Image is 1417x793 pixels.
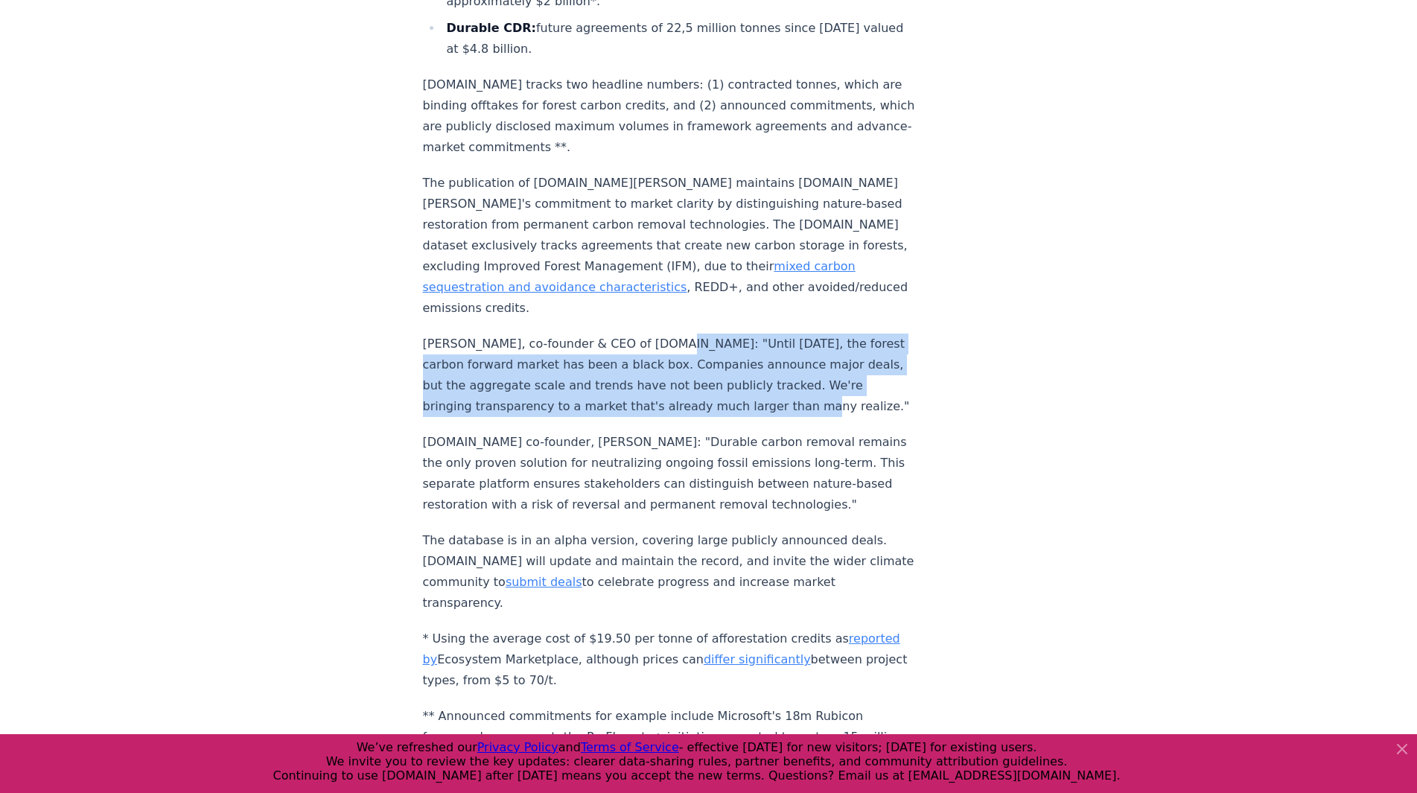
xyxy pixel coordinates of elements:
[423,706,916,789] p: ** Announced commitments for example include Microsoft's 18m Rubicon framework agreement, the Pro...
[423,628,916,691] p: * Using the average cost of $19.50 per tonne of afforestation credits as Ecosystem Marketplace, a...
[423,173,916,319] p: The publication of [DOMAIN_NAME][PERSON_NAME] maintains [DOMAIN_NAME][PERSON_NAME]'s commitment t...
[442,18,916,60] li: future agreements of 22,5 million tonnes since [DATE] valued at $4.8 billion.
[704,652,811,666] a: differ significantly
[447,21,536,35] strong: Durable CDR:
[423,530,916,614] p: The database is in an alpha version, covering large publicly announced deals. [DOMAIN_NAME] will ...
[506,575,582,589] a: submit deals
[423,74,916,158] p: [DOMAIN_NAME] tracks two headline numbers: (1) contracted tonnes, which are binding offtakes for ...
[423,334,916,417] p: [PERSON_NAME], co-founder & CEO of [DOMAIN_NAME]: "Until [DATE], the forest carbon forward market...
[423,432,916,515] p: [DOMAIN_NAME] co-founder, [PERSON_NAME]: "Durable carbon removal remains the only proven solution...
